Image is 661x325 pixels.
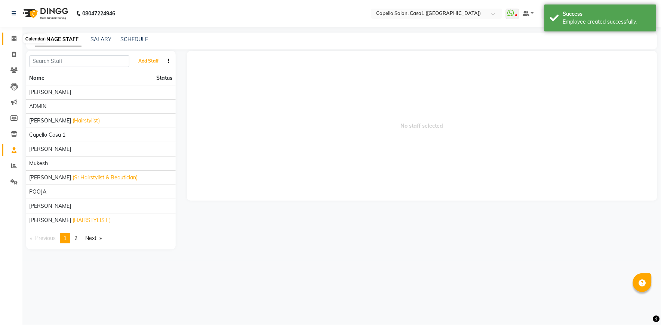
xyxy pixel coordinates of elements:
div: Employee created successfully. [563,18,651,26]
a: Next [82,233,105,243]
span: (Hairstylist) [73,117,100,125]
span: Status [157,74,173,82]
a: MANAGE STAFF [35,33,82,46]
button: Add Staff [135,55,162,67]
div: Success [563,10,651,18]
span: [PERSON_NAME] [29,88,71,96]
span: [PERSON_NAME] [29,117,71,125]
span: ADMIN [29,103,46,110]
span: 2 [74,235,77,242]
span: [PERSON_NAME] [29,202,71,210]
span: (Sr.Hairstylist & Beautician) [73,174,138,182]
nav: Pagination [26,233,176,243]
a: SALARY [90,36,111,43]
span: [PERSON_NAME] [29,145,71,153]
span: [PERSON_NAME] [29,174,71,182]
b: 08047224946 [82,3,115,24]
div: Calendar [24,34,46,43]
span: (HAIRSTYLIST ) [73,216,111,224]
span: Capello casa 1 [29,131,65,139]
span: Name [29,75,44,81]
span: [PERSON_NAME] [29,216,71,224]
a: SCHEDULE [120,36,148,43]
span: 1 [64,235,67,242]
span: Previous [35,235,56,242]
input: Search Staff [29,55,129,67]
span: POOJA [29,188,46,196]
img: logo [19,3,70,24]
span: No staff selected [187,51,658,201]
span: Mukesh [29,160,48,167]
